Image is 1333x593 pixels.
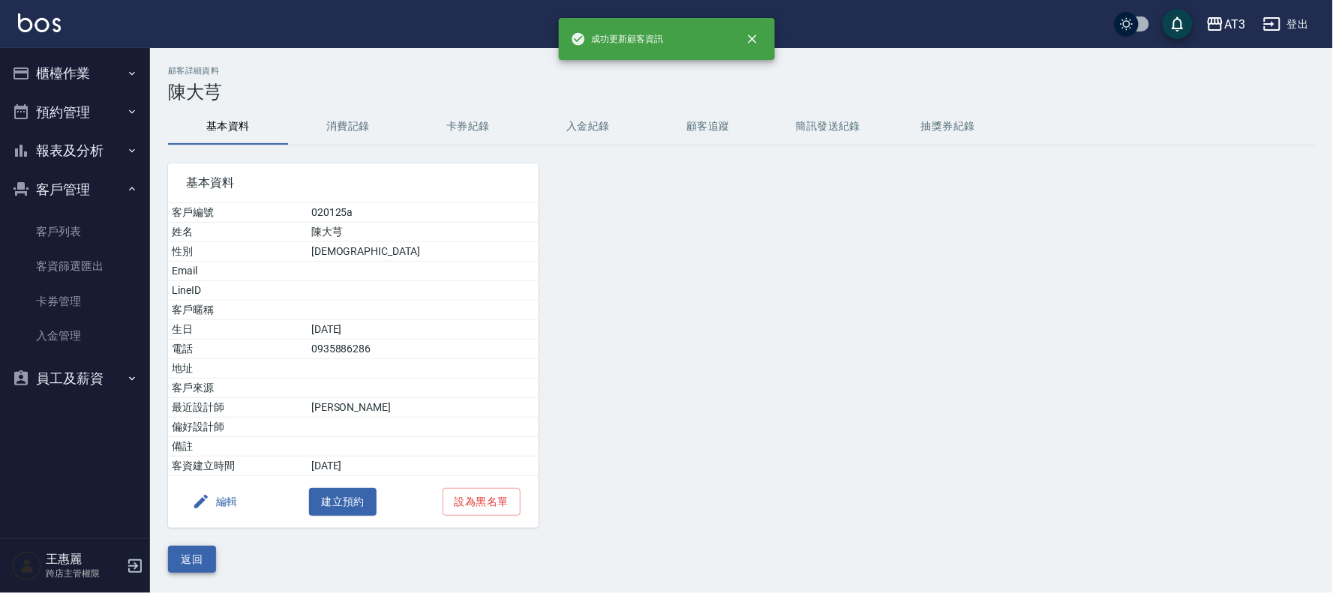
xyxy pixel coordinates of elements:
[168,359,308,379] td: 地址
[168,340,308,359] td: 電話
[186,175,521,190] span: 基本資料
[12,551,42,581] img: Person
[308,223,539,242] td: 陳大芎
[168,301,308,320] td: 客戶暱稱
[6,319,144,353] a: 入金管理
[168,262,308,281] td: Email
[571,31,664,46] span: 成功更新顧客資訊
[308,398,539,418] td: [PERSON_NAME]
[186,488,244,516] button: 編輯
[6,93,144,132] button: 預約管理
[308,320,539,340] td: [DATE]
[1200,9,1251,40] button: AT3
[6,249,144,283] a: 客資篩選匯出
[46,552,122,567] h5: 王惠麗
[308,457,539,476] td: [DATE]
[308,242,539,262] td: [DEMOGRAPHIC_DATA]
[168,418,308,437] td: 偏好設計師
[736,22,769,55] button: close
[6,131,144,170] button: 報表及分析
[168,546,216,574] button: 返回
[168,457,308,476] td: 客資建立時間
[768,109,888,145] button: 簡訊發送紀錄
[168,82,1315,103] h3: 陳大芎
[6,284,144,319] a: 卡券管理
[1257,10,1315,38] button: 登出
[308,340,539,359] td: 0935886286
[309,488,377,516] button: 建立預約
[168,223,308,242] td: 姓名
[6,214,144,249] a: 客戶列表
[18,13,61,32] img: Logo
[288,109,408,145] button: 消費記錄
[6,170,144,209] button: 客戶管理
[308,203,539,223] td: 020125a
[168,242,308,262] td: 性別
[168,203,308,223] td: 客戶編號
[408,109,528,145] button: 卡券紀錄
[6,54,144,93] button: 櫃檯作業
[648,109,768,145] button: 顧客追蹤
[168,398,308,418] td: 最近設計師
[528,109,648,145] button: 入金紀錄
[168,437,308,457] td: 備註
[168,281,308,301] td: LineID
[168,109,288,145] button: 基本資料
[46,567,122,580] p: 跨店主管權限
[168,320,308,340] td: 生日
[1224,15,1245,34] div: AT3
[888,109,1008,145] button: 抽獎券紀錄
[1163,9,1193,39] button: save
[168,66,1315,76] h2: 顧客詳細資料
[168,379,308,398] td: 客戶來源
[6,359,144,398] button: 員工及薪資
[443,488,521,516] button: 設為黑名單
